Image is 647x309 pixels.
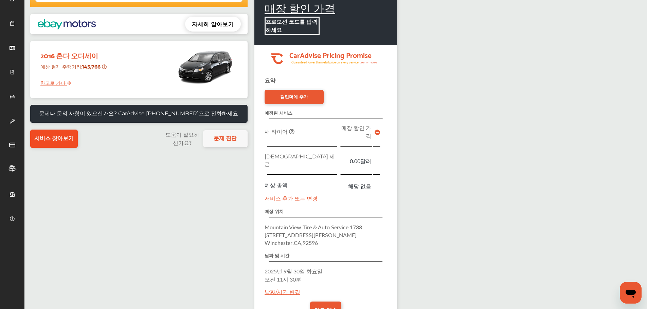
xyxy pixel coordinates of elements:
[265,195,318,202] a: 서비스 추가 또는 변경
[292,239,294,247] font: ,
[620,282,642,304] iframe: 그냥 창을 시작하는 버튼
[341,125,371,139] font: 매장 할인 가격
[265,267,323,275] font: 2025년 9월 30일 화요일
[265,153,335,167] font: [DEMOGRAPHIC_DATA] 세금
[289,49,372,61] tspan: CarAdvise Pricing Promise
[30,105,248,123] a: 문제나 문의 사항이 있으신가요? CarAdvise [PHONE_NUMBER]으로 전화하세요.
[56,50,70,61] font: 혼다
[40,64,81,70] font: 예상 현재 주행거리
[265,223,362,231] font: Mountain View Tire & Auto Service 1738
[40,80,66,86] font: 차고로 가다
[265,90,324,104] a: 캘린더에 추가
[265,231,357,239] font: [STREET_ADDRESS][PERSON_NAME]
[301,239,303,247] font: ,
[82,64,101,70] font: 145,766
[265,182,288,189] font: 예상 총액
[165,131,199,147] font: 도움이 필요하신가요?
[265,275,301,283] font: 오전 11시 30분
[265,0,335,16] font: 매장 할인 가격
[192,20,234,28] font: 자세히 알아보기
[294,239,301,247] font: CA
[265,129,288,135] font: 새 타이어
[266,18,317,34] font: 프로모션 코드를 입력하세요
[35,75,71,88] a: 차고로 가다
[214,135,237,141] font: 문제 진단
[34,135,74,141] font: 서비스 찾아보기
[303,239,318,247] font: 92596
[39,110,239,117] font: 문제나 문의 사항이 있으신가요? CarAdvise [PHONE_NUMBER]으로 전화하세요.
[350,157,371,165] font: 0.00달러
[203,130,248,147] a: 문제 진단
[81,64,82,70] font: :
[265,289,300,295] a: 날짜/시간 변경
[265,110,292,116] font: 예정된 서비스
[265,239,292,247] font: Winchester
[359,60,377,64] tspan: Learn more
[40,50,55,61] font: 2016
[71,50,98,61] font: 오디세이
[30,130,78,148] a: 서비스 찾아보기
[291,60,359,64] tspan: Guaranteed lower than retail price on every service.
[280,94,308,99] font: 캘린더에 추가
[265,253,289,258] font: 날짜 및 시간
[265,209,284,214] font: 매장 위치
[348,182,371,190] font: 해당 없음
[265,77,275,84] font: 요약
[265,0,335,17] a: 매장 할인 가격
[176,44,234,89] img: mobile_10627_st0640_046.jpg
